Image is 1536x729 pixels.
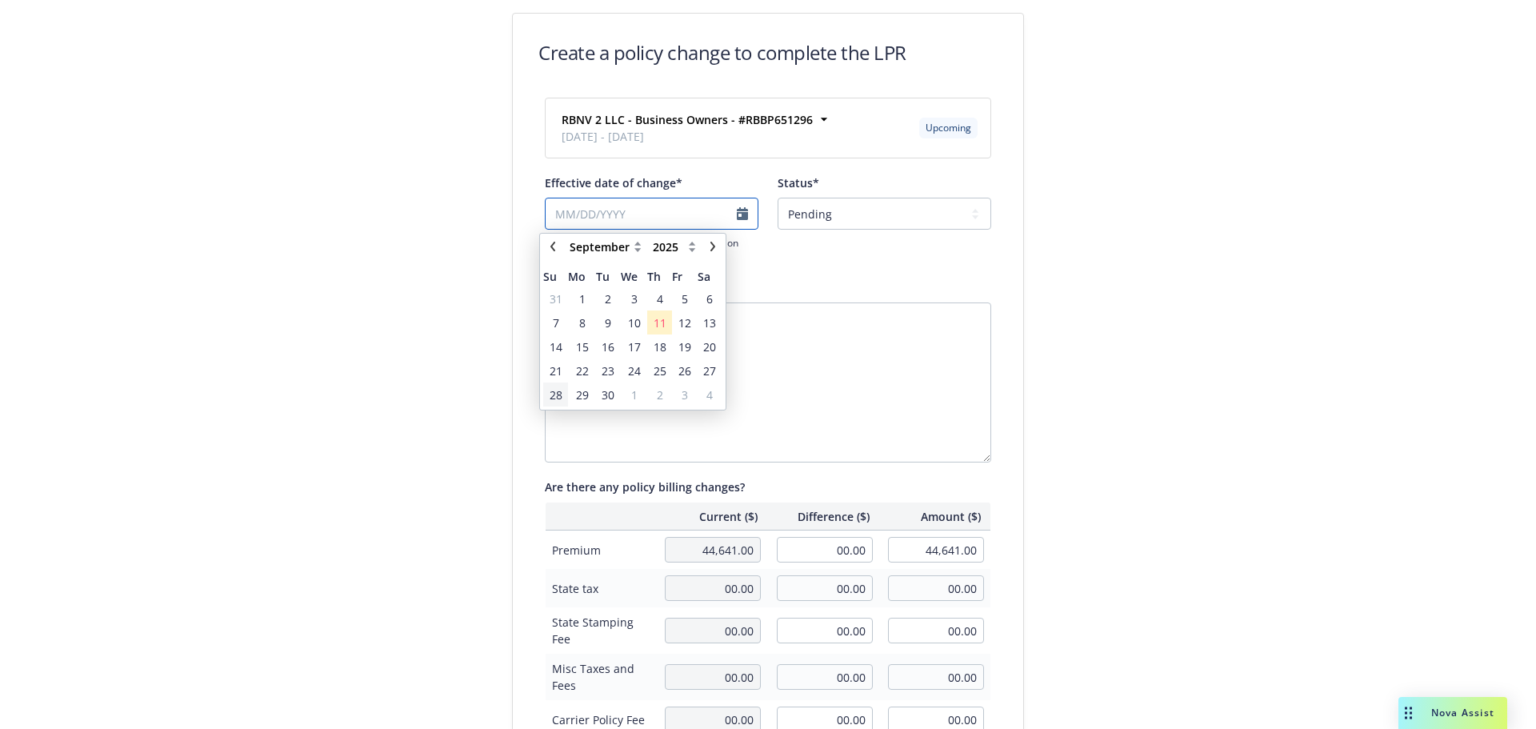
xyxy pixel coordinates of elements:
[647,268,672,285] span: Th
[552,711,649,728] span: Carrier Policy Fee
[672,358,697,383] td: 26
[552,614,649,647] span: State Stamping Fee
[596,286,621,310] td: 2
[698,310,722,334] td: 13
[576,362,589,379] span: 22
[621,358,647,383] td: 24
[889,508,982,525] span: Amount ($)
[576,338,589,355] span: 15
[657,290,663,307] span: 4
[621,286,647,310] td: 3
[552,660,649,694] span: Misc Taxes and Fees
[706,387,713,403] span: 4
[631,387,638,403] span: 1
[1431,706,1494,719] span: Nova Assist
[628,338,641,355] span: 17
[576,387,589,403] span: 29
[543,286,568,310] td: 31
[1398,697,1507,729] button: Nova Assist
[778,175,819,190] span: Status*
[698,268,722,285] span: Sa
[678,314,691,331] span: 12
[647,358,672,383] td: 25
[579,290,586,307] span: 1
[545,198,758,230] input: MM/DD/YYYY
[621,334,647,358] td: 17
[657,387,663,403] span: 2
[568,334,595,358] td: 15
[682,387,688,403] span: 3
[698,334,722,358] td: 20
[628,362,641,379] span: 24
[703,362,716,379] span: 27
[602,338,614,355] span: 16
[654,362,666,379] span: 25
[672,268,697,285] span: Fr
[703,314,716,331] span: 13
[596,334,621,358] td: 16
[777,508,870,525] span: Difference ($)
[543,237,562,256] a: chevronLeft
[568,383,595,407] td: 29
[553,314,559,331] span: 7
[552,580,649,597] span: State tax
[628,314,641,331] span: 10
[672,334,697,358] td: 19
[596,268,621,285] span: Tu
[698,286,722,310] td: 6
[568,268,595,285] span: Mo
[550,338,562,355] span: 14
[545,175,682,190] span: Effective date of change*
[596,383,621,407] td: 30
[631,290,638,307] span: 3
[703,338,716,355] span: 20
[647,383,672,407] td: 2
[647,286,672,310] td: 4
[543,334,568,358] td: 14
[706,290,713,307] span: 6
[672,383,697,407] td: 3
[568,286,595,310] td: 1
[1398,697,1418,729] div: Drag to move
[545,479,745,495] span: Are there any policy billing changes?
[568,310,595,334] td: 8
[596,310,621,334] td: 9
[672,310,697,334] td: 12
[543,310,568,334] td: 7
[926,121,971,135] span: Upcoming
[562,112,813,127] strong: RBNV 2 LLC - Business Owners - #RBBP651296
[682,290,688,307] span: 5
[550,362,562,379] span: 21
[672,286,697,310] td: 5
[621,383,647,407] td: 1
[605,314,611,331] span: 9
[698,383,722,407] td: 4
[678,362,691,379] span: 26
[602,362,614,379] span: 23
[568,358,595,383] td: 22
[621,268,647,285] span: We
[647,310,672,334] td: 11
[550,387,562,403] span: 28
[654,314,666,331] span: 11
[621,310,647,334] td: 10
[596,358,621,383] td: 23
[550,290,562,307] span: 31
[579,314,586,331] span: 8
[543,383,568,407] td: 28
[552,542,649,559] span: Premium
[602,387,614,403] span: 30
[543,268,568,285] span: Su
[647,334,672,358] td: 18
[605,290,611,307] span: 2
[698,358,722,383] td: 27
[538,39,906,66] h1: Create a policy change to complete the LPR
[654,338,666,355] span: 18
[665,508,758,525] span: Current ($)
[703,237,722,256] a: chevronRight
[678,338,691,355] span: 19
[562,128,813,145] span: [DATE] - [DATE]
[543,358,568,383] td: 21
